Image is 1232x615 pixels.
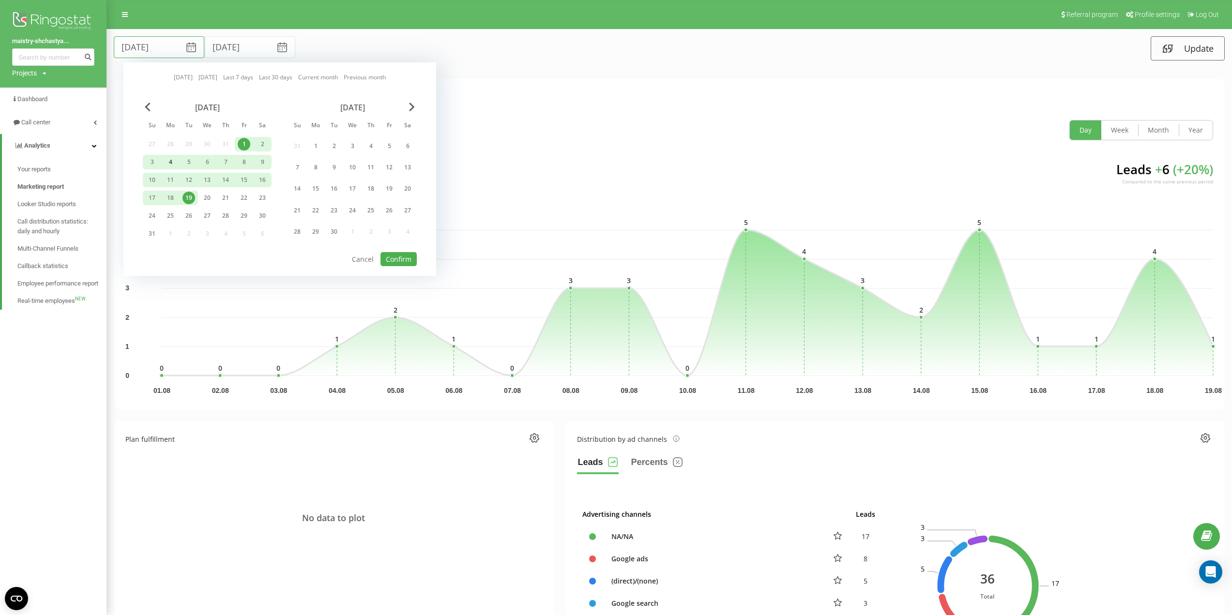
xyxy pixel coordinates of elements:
span: Your reports [17,165,51,174]
button: Week [1101,120,1138,140]
button: Day [1070,120,1101,140]
div: Thu Aug 14, 2025 [216,173,235,187]
span: Next Month [409,103,415,111]
text: 1 [1036,334,1040,344]
text: 3 [921,534,925,543]
div: 28 [219,210,232,222]
div: 2 [256,138,269,150]
div: 9 [328,161,340,174]
div: Tue Aug 12, 2025 [180,173,198,187]
text: 3 [125,284,129,292]
text: 11.08 [738,387,755,394]
div: 8 [238,156,250,168]
div: 10 [346,161,359,174]
div: 7 [291,161,304,174]
div: 16 [328,182,340,195]
div: 23 [256,192,269,204]
div: Sat Aug 9, 2025 [253,155,272,169]
text: 06.08 [445,387,462,394]
div: 3 [346,140,359,152]
div: 10 [146,174,158,186]
div: Wed Aug 6, 2025 [198,155,216,169]
div: Tue Sep 9, 2025 [325,158,343,176]
div: Thu Sep 18, 2025 [362,180,380,198]
div: 14 [219,174,232,186]
div: 18 [365,182,377,195]
div: 5 [383,140,395,152]
text: 0 [160,363,164,373]
text: 15.08 [971,387,988,394]
button: Percents [630,455,684,474]
div: 6 [401,140,414,152]
div: 27 [401,204,414,217]
div: Wed Sep 24, 2025 [343,201,362,219]
text: 0 [125,372,129,379]
div: 17 [146,192,158,204]
text: 17.08 [1088,387,1105,394]
span: Looker Studio reports [17,199,76,209]
span: Analytics [24,142,50,149]
text: 5 [977,218,981,227]
div: Tue Sep 30, 2025 [325,223,343,241]
span: Previous Month [145,103,151,111]
div: Tue Sep 2, 2025 [325,137,343,155]
div: Mon Sep 29, 2025 [306,223,325,241]
div: 24 [346,204,359,217]
abbr: Wednesday [345,119,360,134]
div: Leads 6 [1116,161,1213,194]
div: Tue Aug 19, 2025 [180,191,198,205]
div: 8 [309,161,322,174]
div: [DATE] [143,103,272,112]
div: Thu Sep 25, 2025 [362,201,380,219]
abbr: Monday [308,119,323,134]
div: Sun Aug 24, 2025 [143,209,161,223]
div: Fri Sep 12, 2025 [380,158,398,176]
text: 07.08 [504,387,521,394]
abbr: Friday [382,119,396,134]
div: 30 [328,225,340,238]
div: Sun Aug 10, 2025 [143,173,161,187]
a: Previous month [344,73,386,82]
div: Sun Sep 28, 2025 [288,223,306,241]
div: 6 [201,156,213,168]
text: 4 [1153,247,1156,256]
div: Fri Aug 29, 2025 [235,209,253,223]
div: 15 [238,174,250,186]
abbr: Wednesday [200,119,214,134]
div: 20 [401,182,414,195]
text: 18.08 [1146,387,1163,394]
div: Google ads [607,554,820,564]
a: [DATE] [198,73,217,82]
div: 25 [365,204,377,217]
span: Employee performance report [17,279,98,288]
text: 04.08 [329,387,346,394]
div: Open Intercom Messenger [1199,560,1222,584]
text: 3 [861,276,865,285]
div: 1 [309,140,322,152]
div: Mon Aug 25, 2025 [161,209,180,223]
div: Sat Sep 13, 2025 [398,158,417,176]
div: Sun Sep 14, 2025 [288,180,306,198]
div: Compared to the same previous period [1116,178,1213,185]
th: Leads [851,503,881,525]
text: 0 [510,363,514,373]
text: 1 [1211,334,1215,344]
div: Sun Aug 31, 2025 [143,226,161,241]
button: Leads [577,455,619,474]
span: Marketing report [17,182,64,192]
th: Advertising channels [577,503,851,525]
a: Real-time employeesNEW [17,292,106,310]
div: Thu Aug 28, 2025 [216,209,235,223]
button: Cancel [347,252,379,266]
div: Wed Aug 27, 2025 [198,209,216,223]
text: 2 [919,305,923,315]
div: Wed Aug 13, 2025 [198,173,216,187]
span: Profile settings [1135,11,1180,18]
div: Wed Sep 17, 2025 [343,180,362,198]
text: 14.08 [913,387,930,394]
div: 26 [183,210,195,222]
text: 3 [627,276,631,285]
div: Fri Aug 1, 2025 [235,137,253,151]
div: Projects [12,68,37,78]
div: Fri Aug 15, 2025 [235,173,253,187]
